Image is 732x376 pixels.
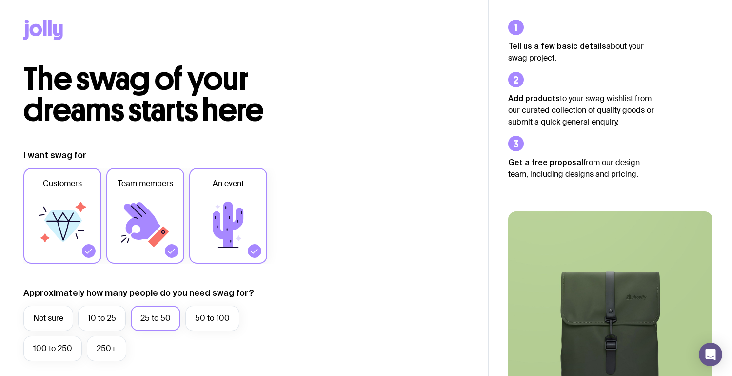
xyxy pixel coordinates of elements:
[23,60,264,129] span: The swag of your dreams starts here
[87,336,126,361] label: 250+
[699,343,722,366] div: Open Intercom Messenger
[508,158,583,167] strong: Get a free proposal
[23,149,86,161] label: I want swag for
[508,92,654,128] p: to your swag wishlist from our curated collection of quality goods or submit a quick general enqu...
[508,94,560,103] strong: Add products
[23,287,254,299] label: Approximately how many people do you need swag for?
[131,306,180,331] label: 25 to 50
[508,156,654,180] p: from our design team, including designs and pricing.
[43,178,82,189] span: Customers
[508,40,654,64] p: about your swag project.
[78,306,126,331] label: 10 to 25
[185,306,239,331] label: 50 to 100
[213,178,244,189] span: An event
[118,178,173,189] span: Team members
[508,42,606,50] strong: Tell us a few basic details
[23,306,73,331] label: Not sure
[23,336,82,361] label: 100 to 250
